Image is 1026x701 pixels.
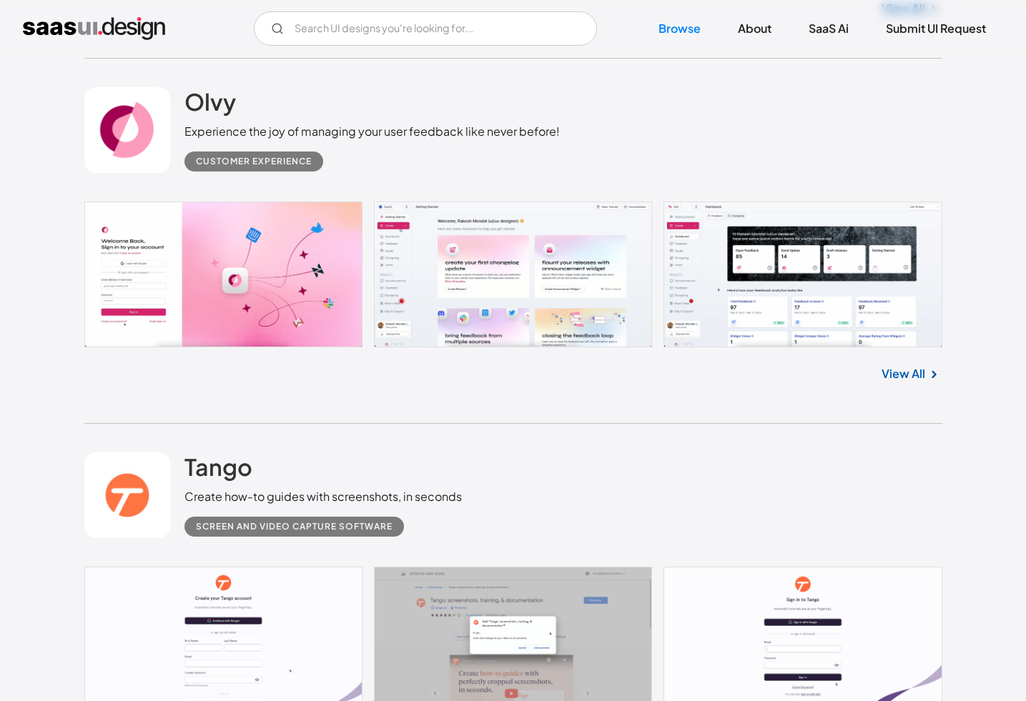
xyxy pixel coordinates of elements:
[869,13,1003,44] a: Submit UI Request
[791,13,866,44] a: SaaS Ai
[184,87,236,123] a: Olvy
[254,11,597,46] input: Search UI designs you're looking for...
[184,452,252,488] a: Tango
[882,365,925,382] a: View All
[196,518,393,535] div: Screen and Video Capture Software
[196,153,312,170] div: Customer Experience
[254,11,597,46] form: Email Form
[184,123,560,140] div: Experience the joy of managing your user feedback like never before!
[23,17,165,40] a: home
[184,488,462,505] div: Create how-to guides with screenshots, in seconds
[184,87,236,116] h2: Olvy
[184,452,252,481] h2: Tango
[721,13,789,44] a: About
[641,13,718,44] a: Browse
